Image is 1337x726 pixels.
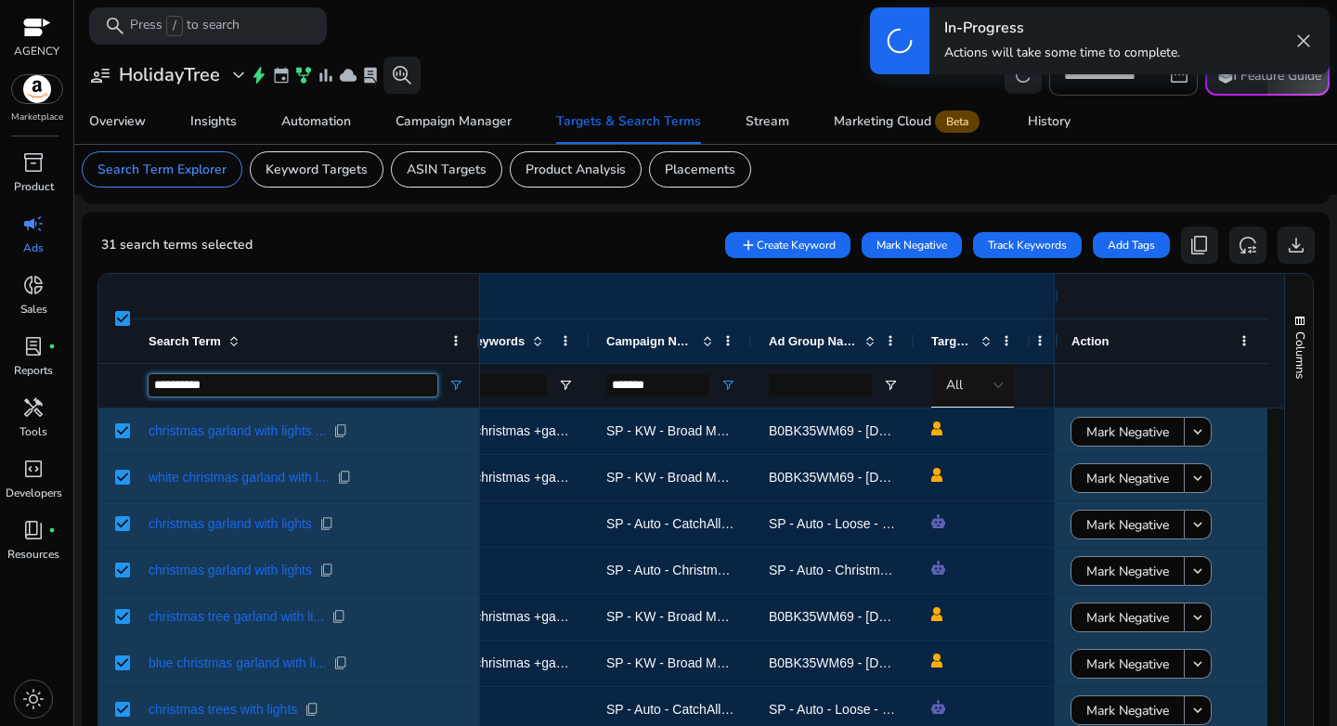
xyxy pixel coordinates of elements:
span: Mark Negative [1086,599,1169,637]
span: Add Tags [1108,237,1155,253]
input: Search Term Filter Input [149,374,437,396]
span: white christmas garland with l... [149,471,330,484]
span: B0BK35WM69 - [DATE] [769,609,906,624]
div: Automation [281,115,351,128]
span: fiber_manual_record [48,343,56,350]
span: 31 search terms selected [101,236,253,253]
span: SP - Auto - Loose - KW - CatchAll - Christmas Garland Range - Mixed Products - KAM - [DATE] [769,516,1318,531]
mat-icon: keyboard_arrow_down [1189,470,1206,486]
span: SP - Auto - Christmas - 5' [PERSON_NAME] Gold - B08K9BRV9C - KAM [606,563,1027,577]
span: lab_profile [22,335,45,357]
input: Campaign Name Filter Input [606,374,709,396]
span: progress_activity [883,24,916,58]
span: christmas garland with lights [149,564,312,577]
button: Mark Negative [1071,417,1185,447]
p: ASIN Targets [407,160,487,179]
div: Insights [190,115,237,128]
span: Search Term [149,334,221,348]
span: Create Keyword [757,237,836,253]
span: content_copy [1188,234,1211,256]
input: Keywords Filter Input [467,374,547,396]
div: Stream [746,115,789,128]
span: user_attributes [89,64,111,86]
p: Product [14,178,54,195]
button: Mark Negative [1071,649,1185,679]
span: expand_more [227,64,250,86]
span: search_insights [391,64,413,86]
span: refresh [1012,64,1034,86]
p: Developers [6,485,62,501]
mat-icon: keyboard_arrow_down [1189,609,1206,626]
span: Track Keywords [988,237,1067,253]
p: Sales [20,301,47,318]
span: SP - Auto - CatchAll - Christmas Garland Range - Mixed Products - KAM - [DATE] [606,702,1076,717]
button: Create Keyword [725,232,850,258]
span: family_history [294,66,313,84]
span: SP - KW - Broad Mod - Christmas Garland - Mixed Products - KAM - [DATE] [606,470,1045,485]
mat-icon: keyboard_arrow_down [1189,655,1206,672]
button: Mark Negative [1071,556,1185,586]
span: SP - KW - Broad Mod - Christmas Garland - Mixed Products - KAM - [DATE] [606,655,1045,670]
span: +christmas +garland [467,655,585,670]
span: inventory_2 [22,151,45,174]
span: content_copy [319,516,334,531]
button: Mark Negative [1071,603,1185,632]
span: content_copy [333,423,348,438]
p: Tools [19,423,47,440]
span: content_copy [337,470,352,485]
input: Ad Group Name Filter Input [769,374,872,396]
span: campaign [22,213,45,235]
span: light_mode [22,688,45,710]
span: +christmas +garland [467,423,585,438]
span: SP - KW - Broad Mod - Christmas Garland - Mixed Products - KAM - [DATE] [606,609,1045,624]
span: search [104,15,126,37]
span: blue christmas garland with li... [149,656,326,669]
span: Mark Negative [1086,645,1169,683]
mat-icon: add [740,237,757,253]
button: content_copy [1181,227,1218,264]
mat-icon: keyboard_arrow_down [1189,563,1206,579]
p: Reports [14,362,53,379]
h3: HolidayTree [119,64,220,86]
p: Ads [23,240,44,256]
span: close [1292,30,1315,52]
span: lab_profile [361,66,380,84]
span: handyman [22,396,45,419]
img: amazon.svg [12,75,62,103]
p: Marketplace [11,110,63,124]
span: B0BK35WM69 - [DATE] [769,655,906,670]
span: Mark Negative [1086,460,1169,498]
button: Open Filter Menu [448,378,463,393]
span: content_copy [305,702,319,717]
span: Targeting Type [931,334,973,348]
p: Actions will take some time to complete. [944,44,1180,62]
span: Keywords [467,334,525,348]
span: book_4 [22,519,45,541]
button: download [1278,227,1315,264]
span: reset_settings [1237,234,1259,256]
span: download [1285,234,1307,256]
span: SP - Auto - Christmas - 5' [PERSON_NAME] Gold - B08K9BRV9C - KAM [769,563,1189,577]
span: event [272,66,291,84]
span: Beta [935,110,980,133]
span: Ad Group Name [769,334,857,348]
span: B0BK35WM69 - [DATE] [769,470,906,485]
span: content_copy [333,655,348,670]
div: Targets & Search Terms [556,115,701,128]
button: reset_settings [1229,227,1266,264]
span: +christmas +garland [467,470,585,485]
div: Overview [89,115,146,128]
span: school [1214,64,1237,86]
p: AGENCY [14,43,59,59]
span: All [946,376,963,394]
span: christmas garland with lights [149,517,312,530]
span: SP - Auto - CatchAll - Christmas Garland Range - Mixed Products - KAM - [DATE] [606,516,1076,531]
button: Mark Negative [1071,510,1185,539]
mat-icon: keyboard_arrow_down [1189,423,1206,440]
p: Resources [7,546,59,563]
span: bar_chart [317,66,335,84]
p: Product Analysis [526,160,626,179]
span: donut_small [22,274,45,296]
div: Marketing Cloud [834,114,983,129]
h4: In-Progress [944,19,1180,37]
